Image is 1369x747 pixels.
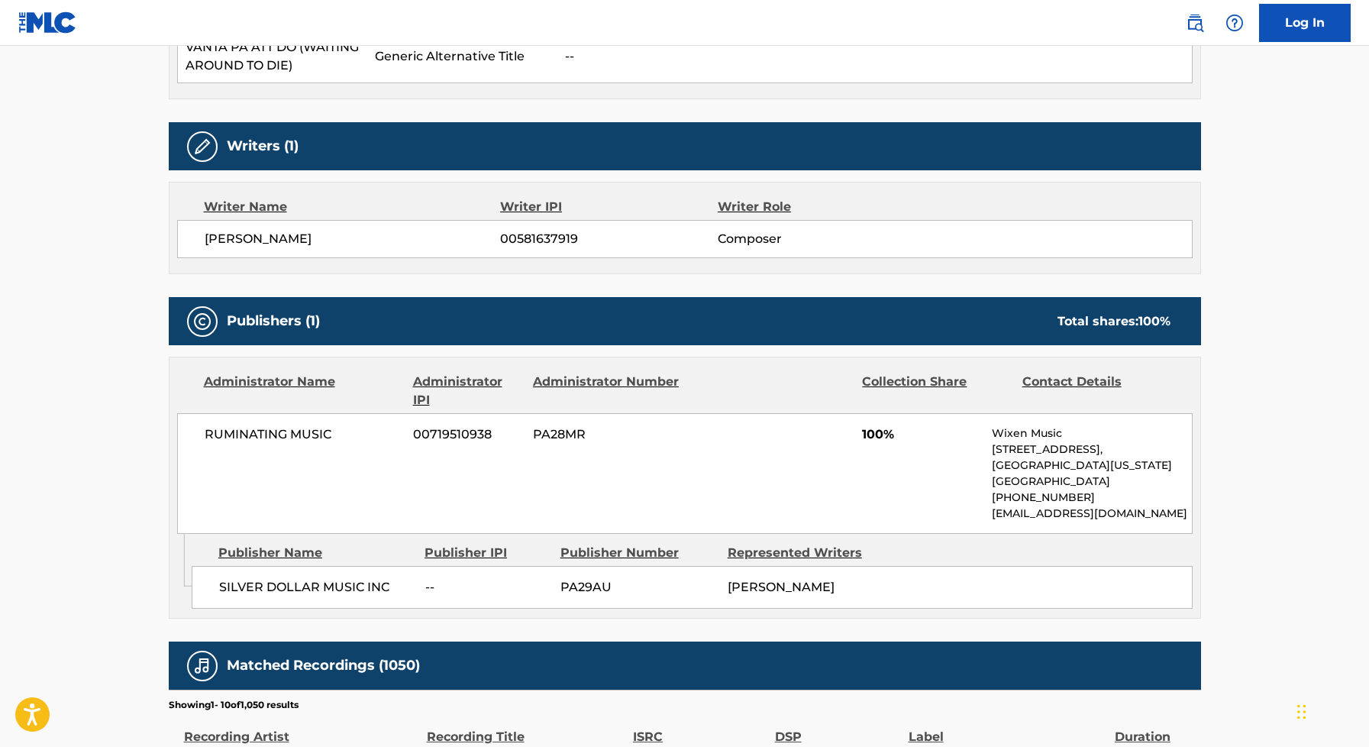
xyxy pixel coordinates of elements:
span: SILVER DOLLAR MUSIC INC [219,578,414,597]
p: [GEOGRAPHIC_DATA] [992,474,1191,490]
h5: Publishers (1) [227,312,320,330]
img: Writers [193,137,211,156]
iframe: Chat Widget [1293,674,1369,747]
div: Contact Details [1022,373,1170,409]
td: Generic Alternative Title [367,31,557,83]
span: [PERSON_NAME] [205,230,501,248]
p: Wixen Music [992,425,1191,441]
img: Publishers [193,312,211,331]
span: Composer [718,230,915,248]
img: MLC Logo [18,11,77,34]
div: Recording Artist [184,712,419,746]
div: Duration [1115,712,1193,746]
span: 00719510938 [413,425,521,444]
div: Recording Title [427,712,625,746]
div: ISRC [633,712,767,746]
span: RUMINATING MUSIC [205,425,402,444]
div: Writer Role [718,198,915,216]
div: Publisher Name [218,544,413,562]
img: help [1225,14,1244,32]
div: Represented Writers [728,544,883,562]
div: Drag [1297,689,1306,735]
span: PA29AU [560,578,716,597]
div: Publisher IPI [425,544,549,562]
p: [EMAIL_ADDRESS][DOMAIN_NAME] [992,506,1191,522]
span: [PERSON_NAME] [728,580,835,594]
div: Administrator Name [204,373,402,409]
div: Label [909,712,1107,746]
h5: Writers (1) [227,137,299,155]
div: Administrator IPI [413,373,521,409]
div: Help [1219,8,1250,38]
p: [GEOGRAPHIC_DATA][US_STATE] [992,458,1191,474]
div: Administrator Number [533,373,681,409]
div: Total shares: [1057,312,1170,331]
div: DSP [775,712,901,746]
a: Public Search [1180,8,1210,38]
span: PA28MR [533,425,681,444]
img: Matched Recordings [193,657,211,675]
h5: Matched Recordings (1050) [227,657,420,674]
span: 00581637919 [500,230,717,248]
p: [PHONE_NUMBER] [992,490,1191,506]
a: Log In [1259,4,1351,42]
div: Publisher Number [560,544,716,562]
div: Writer Name [204,198,501,216]
td: -- [557,31,1192,83]
div: Collection Share [862,373,1010,409]
span: -- [425,578,549,597]
div: Writer IPI [500,198,718,216]
img: search [1186,14,1204,32]
td: VANTA PA ATT DO (WAITING AROUND TO DIE) [177,31,367,83]
p: [STREET_ADDRESS], [992,441,1191,458]
p: Showing 1 - 10 of 1,050 results [169,698,299,712]
span: 100% [862,425,980,444]
span: 100 % [1138,314,1170,328]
